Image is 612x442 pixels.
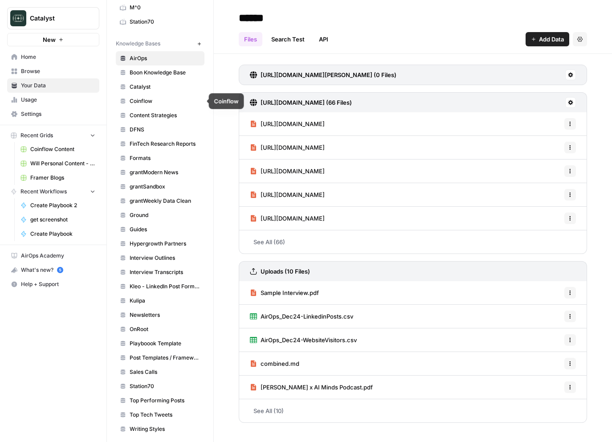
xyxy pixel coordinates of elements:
span: Formats [130,154,200,162]
a: AirOps [116,51,204,65]
a: Kulipa [116,294,204,308]
a: Coinflow [116,94,204,108]
a: Sales Calls [116,365,204,379]
span: [URL][DOMAIN_NAME] [261,214,325,223]
span: Usage [21,96,95,104]
h3: [URL][DOMAIN_NAME] (66 Files) [261,98,352,107]
a: Content Strategies [116,108,204,123]
span: combined.md [261,359,299,368]
a: [URL][DOMAIN_NAME] [250,207,325,230]
span: AirOps_Dec24-WebsiteVisitors.csv [261,336,357,344]
span: Settings [21,110,95,118]
button: Workspace: Catalyst [7,7,99,29]
a: Top Performing Posts [116,393,204,408]
span: Top Performing Posts [130,397,200,405]
a: DFNS [116,123,204,137]
a: Interview Transcripts [116,265,204,279]
span: Hypergrowth Partners [130,240,200,248]
a: [URL][DOMAIN_NAME][PERSON_NAME] (0 Files) [250,65,396,85]
span: Recent Workflows [20,188,67,196]
span: M^0 [130,4,200,12]
span: Interview Outlines [130,254,200,262]
span: Interview Transcripts [130,268,200,276]
a: AirOps Academy [7,249,99,263]
button: Help + Support [7,277,99,291]
a: Writing Styles [116,422,204,436]
a: grantWeekly Data Clean [116,194,204,208]
a: M^0 [116,0,204,15]
a: [URL][DOMAIN_NAME] [250,183,325,206]
span: AirOps [130,54,200,62]
a: get screenshot [16,213,99,227]
span: Recent Grids [20,131,53,139]
span: grantModern News [130,168,200,176]
span: Post Templates / Framework [130,354,200,362]
a: FinTech Research Reports [116,137,204,151]
span: Station70 [130,18,200,26]
button: Recent Grids [7,129,99,142]
a: Files [239,32,262,46]
h3: [URL][DOMAIN_NAME][PERSON_NAME] (0 Files) [261,70,396,79]
span: [URL][DOMAIN_NAME] [261,143,325,152]
a: AirOps_Dec24-LinkedinPosts.csv [250,305,353,328]
span: Ground [130,211,200,219]
a: 5 [57,267,63,273]
a: Framer Blogs [16,171,99,185]
a: Settings [7,107,99,121]
a: Create Playbook 2 [16,198,99,213]
span: Coinflow Content [30,145,95,153]
button: What's new? 5 [7,263,99,277]
a: Sample Interview.pdf [250,281,319,304]
span: Playboook Template [130,340,200,348]
a: API [314,32,334,46]
a: Newsletters [116,308,204,322]
h3: Uploads (10 Files) [261,267,310,276]
a: Top Tech Tweets [116,408,204,422]
span: Sample Interview.pdf [261,288,319,297]
img: Catalyst Logo [10,10,26,26]
a: Playboook Template [116,336,204,351]
a: Formats [116,151,204,165]
span: grantWeekly Data Clean [130,197,200,205]
a: Post Templates / Framework [116,351,204,365]
a: Usage [7,93,99,107]
span: get screenshot [30,216,95,224]
span: [URL][DOMAIN_NAME] [261,119,325,128]
a: Hypergrowth Partners [116,237,204,251]
span: Guides [130,225,200,233]
a: See All (10) [239,399,587,422]
span: Content Strategies [130,111,200,119]
span: Newsletters [130,311,200,319]
span: Create Playbook 2 [30,201,95,209]
button: Recent Workflows [7,185,99,198]
a: Your Data [7,78,99,93]
a: Station70 [116,15,204,29]
a: Browse [7,64,99,78]
span: AirOps_Dec24-LinkedinPosts.csv [261,312,353,321]
a: Search Test [266,32,310,46]
div: What's new? [8,263,99,277]
a: [URL][DOMAIN_NAME] (66 Files) [250,93,352,112]
span: Help + Support [21,280,95,288]
span: Will Personal Content - [DATE] [30,160,95,168]
span: Coinflow [130,97,200,105]
a: [URL][DOMAIN_NAME] [250,160,325,183]
a: combined.md [250,352,299,375]
span: Framer Blogs [30,174,95,182]
span: grantSandbox [130,183,200,191]
a: OnRoot [116,322,204,336]
a: Kleo - LinkedIn Post Formats [116,279,204,294]
span: Home [21,53,95,61]
span: [URL][DOMAIN_NAME] [261,167,325,176]
span: Writing Styles [130,425,200,433]
div: Coinflow [214,97,238,106]
span: Create Playbook [30,230,95,238]
span: Boon Knowledge Base [130,69,200,77]
a: Uploads (10 Files) [250,262,310,281]
a: Interview Outlines [116,251,204,265]
span: New [43,35,56,44]
a: Create Playbook [16,227,99,241]
a: Guides [116,222,204,237]
span: Add Data [539,35,564,44]
span: [PERSON_NAME] x AI Minds Podcast.pdf [261,383,373,392]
